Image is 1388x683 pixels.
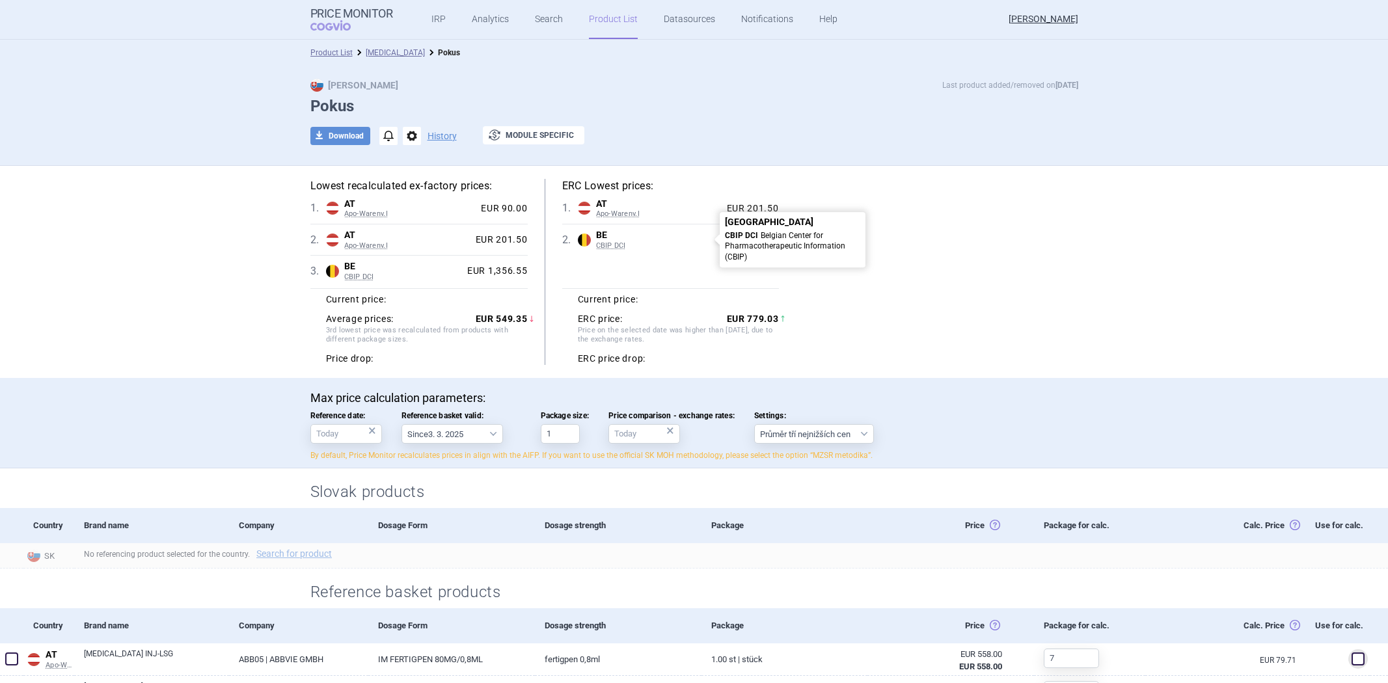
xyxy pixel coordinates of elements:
h5: ERC Lowest prices: [562,179,779,193]
span: AT [596,198,722,210]
strong: Current price: [578,294,638,304]
h2: Slovak products [310,481,1078,503]
button: Download [310,127,370,145]
div: EUR 1,356.55 [713,234,778,246]
select: Settings: [754,424,874,444]
div: Package for calc. [1034,508,1145,543]
span: Reference basket valid: [401,411,521,420]
a: EUR 79.71 [1260,656,1300,664]
strong: EUR 779.03 [727,314,779,324]
span: CBIP DCI [344,273,463,282]
div: Package for calc. [1034,608,1145,643]
h5: Lowest recalculated ex-factory prices: [310,179,528,193]
div: Brand name [74,508,229,543]
strong: Average prices: [326,314,394,325]
a: [MEDICAL_DATA] INJ-LSG [84,648,229,671]
div: EUR 558.00 [877,649,1002,660]
div: Price [867,508,1034,543]
strong: Pokus [438,48,460,57]
h1: Pokus [310,97,1078,116]
span: 3rd lowest price was recalculated from products with different package sizes. [326,326,528,347]
span: Price on the selected date was higher than [DATE], due to the exchange rates. [578,326,779,347]
div: Package [701,608,868,643]
div: Use for calc. [1300,608,1370,643]
p: By default, Price Monitor recalculates prices in align with the AIFP. If you want to use the offi... [310,450,1078,461]
div: Dosage strength [535,608,701,643]
strong: EUR 549.35 [476,314,528,324]
span: No referencing product selected for the country. [84,550,338,559]
select: Reference basket valid: [401,424,503,444]
a: [MEDICAL_DATA] [366,48,425,57]
div: Use for calc. [1300,508,1370,543]
div: Company [229,508,368,543]
img: SK [310,79,323,92]
li: Pokus [425,46,460,59]
span: Price comparison - exchange rates: [608,411,735,420]
div: Brand name [74,608,229,643]
span: Apo-Warenv.I [344,209,476,219]
span: COGVIO [310,20,369,31]
div: × [368,423,376,438]
input: Reference date:× [310,424,382,444]
strong: EUR 558.00 [959,662,1002,671]
strong: [PERSON_NAME] [310,80,398,90]
abbr: Ex-Factory bez DPH zo zdroja [877,649,1002,672]
span: Apo-Warenv.I [596,209,722,219]
span: Reference date: [310,411,382,420]
p: Max price calculation parameters: [310,391,1078,405]
a: FERTIGPEN 0,8ML [535,643,701,675]
span: 3 . [310,263,326,279]
span: BE [344,261,463,273]
a: ABB05 | ABBVIE GMBH [229,643,368,675]
a: Product List [310,48,353,57]
img: Austria [326,234,339,247]
div: Dosage strength [535,508,701,543]
a: IM FERTIGPEN 80MG/0,8ML [368,643,535,675]
span: CBIP DCI [596,241,714,250]
div: Dosage Form [368,508,535,543]
img: Belgium [578,234,591,247]
div: EUR 201.50 [470,234,528,246]
div: Calc. Price [1145,608,1300,643]
span: AT [46,649,74,661]
span: Package size: [541,411,590,420]
input: Package size: [541,424,580,444]
strong: Price Monitor [310,7,393,20]
span: 2 . [562,232,578,248]
strong: ERC price: [578,314,623,325]
input: 1 [1044,649,1099,668]
strong: Current price: [326,294,387,304]
p: Belgian Center for Pharmacotherapeutic Information (CBIP) [725,217,860,263]
li: Humira [353,46,425,59]
div: Country [23,608,74,643]
strong: CBIP DCI [725,231,758,240]
strong: ERC price drop: [578,353,646,365]
img: Austria [27,653,40,666]
div: Calc. Price [1145,508,1300,543]
span: Apo-Warenv.III [46,661,74,670]
img: Slovakia [27,549,40,562]
a: Search for product [256,549,332,558]
button: History [428,131,457,141]
img: Austria [326,202,339,215]
div: Company [229,608,368,643]
span: 1 . [310,200,326,216]
span: SK [23,546,74,563]
button: Module specific [483,126,584,144]
a: 1.00 ST | Stück [701,643,868,675]
span: Settings: [754,411,874,420]
img: Austria [578,202,591,215]
li: Product List [310,46,353,59]
span: 2 . [310,232,326,248]
span: AT [344,230,470,241]
span: AT [344,198,476,210]
strong: Price drop: [326,353,374,365]
div: Package [701,508,868,543]
div: Dosage Form [368,608,535,643]
a: ATATApo-Warenv.III [23,647,74,669]
img: Belgium [326,265,339,278]
span: BE [596,230,714,241]
input: Price comparison - exchange rates:× [608,424,680,444]
div: Country [23,508,74,543]
div: EUR 90.00 [476,203,527,215]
